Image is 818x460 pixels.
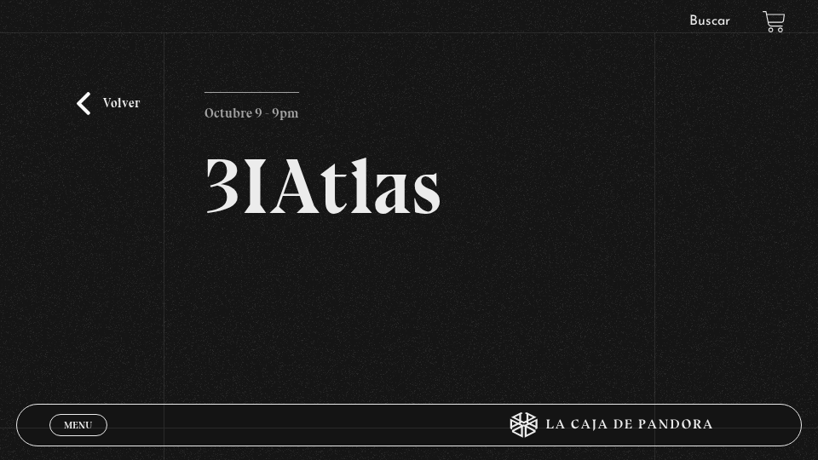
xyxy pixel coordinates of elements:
a: View your shopping cart [763,10,786,33]
span: Menu [64,420,92,430]
span: Cerrar [58,434,98,446]
p: Octubre 9 - 9pm [204,92,299,126]
h2: 3IAtlas [204,147,613,226]
a: Volver [77,92,140,115]
a: Buscar [689,14,730,28]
